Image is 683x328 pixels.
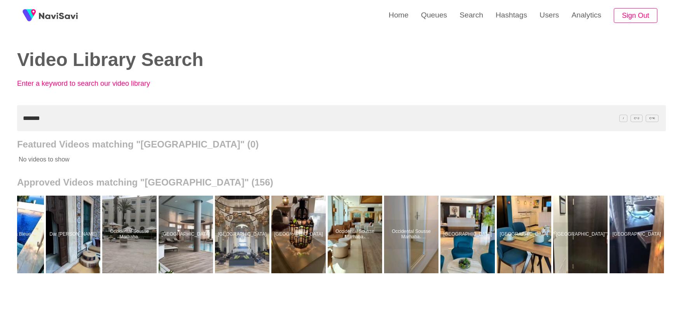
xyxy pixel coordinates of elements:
[646,115,659,122] span: C^K
[102,196,159,273] a: Occidental Sousse Marhaba، [GEOGRAPHIC_DATA] JanvierOccidental Sousse Marhaba، Avenue 14 Janvier
[610,196,666,273] a: [GEOGRAPHIC_DATA]Hotel Africa
[619,115,627,122] span: /
[215,196,271,273] a: [GEOGRAPHIC_DATA]Radisson Blu Palace Resort & Thalasso
[328,196,384,273] a: Occidental Sousse Marhaba، [GEOGRAPHIC_DATA] JanvierOccidental Sousse Marhaba، Avenue 14 Janvier
[159,196,215,273] a: [GEOGRAPHIC_DATA]Radisson Blu Palace Resort & Thalasso
[440,196,497,273] a: [GEOGRAPHIC_DATA]MAIA HOTEL SUITES
[19,6,39,25] img: fireSpot
[384,196,440,273] a: Occidental Sousse Marhaba، [GEOGRAPHIC_DATA] JanvierOccidental Sousse Marhaba، Avenue 14 Janvier
[17,80,188,88] p: Enter a keyword to search our video library
[17,139,666,150] h2: Featured Videos matching "[GEOGRAPHIC_DATA]" (0)
[614,8,657,23] button: Sign Out
[631,115,643,122] span: C^J
[17,150,601,169] p: No videos to show
[17,177,666,188] h2: Approved Videos matching "[GEOGRAPHIC_DATA]" (156)
[17,50,330,70] h2: Video Library Search
[39,12,78,19] img: fireSpot
[271,196,328,273] a: [GEOGRAPHIC_DATA]Radisson Blu Palace Resort & Thalasso
[553,196,610,273] a: [GEOGRAPHIC_DATA]MAIA HOTEL SUITES
[46,196,102,273] a: Dar [PERSON_NAME]Dar Ben Gacem
[497,196,553,273] a: [GEOGRAPHIC_DATA]MAIA HOTEL SUITES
